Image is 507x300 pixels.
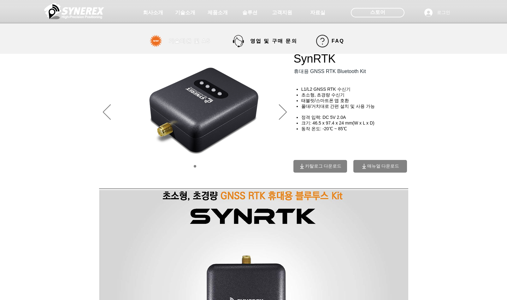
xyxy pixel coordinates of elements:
a: 카탈로그 다운로드 [293,160,347,173]
span: 영업 및 구매 문의 [250,38,297,45]
span: FAQ [332,38,344,44]
a: 자료실 [302,6,333,19]
span: 매뉴얼 다운로드 [367,163,399,169]
a: 매뉴얼 다운로드 [353,160,407,173]
img: 씨너렉스_White_simbol_대지 1.png [44,2,104,21]
a: 기술소개 [169,6,201,19]
span: 동작 온도: -20℃ ~ 85℃ [301,126,347,131]
span: 제품소개 [208,9,228,16]
a: 고객지원 [266,6,298,19]
span: 폴대/거치대로 간편 설치 및 사용 가능 [301,104,375,109]
span: 회사소개 [143,9,163,16]
span: 솔루션 [242,9,257,16]
a: 01 [194,165,196,168]
div: 슬라이드쇼 [99,49,291,176]
button: 로그인 [420,7,455,19]
button: 이전 [103,104,111,121]
span: 고객지원 [272,9,292,16]
a: FAQ [314,35,347,47]
nav: 슬라이드 [191,165,198,168]
span: 자료실 [310,9,325,16]
a: 기술지원 및 AS [150,35,222,47]
span: ​크기: 46.5 x 97.4 x 24 mm(W x L x D) [301,120,374,126]
a: 회사소개 [137,6,169,19]
span: 정격 입력: DC 5V 2.0A [301,115,346,120]
span: 스토어 [370,9,385,16]
span: 태블릿/스마트폰 앱 호환 [301,98,349,103]
span: 기술소개 [175,9,195,16]
a: 제품소개 [202,6,233,19]
a: 영업 및 구매 문의 [233,35,302,47]
span: 카탈로그 다운로드 [305,163,342,169]
div: 스토어 [351,8,404,17]
span: 기술지원 및 AS [169,38,211,45]
img: SynRTK.png [99,49,291,176]
a: 솔루션 [234,6,266,19]
iframe: Wix Chat [390,101,507,300]
span: 로그인 [435,9,452,16]
button: 다음 [279,104,287,121]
